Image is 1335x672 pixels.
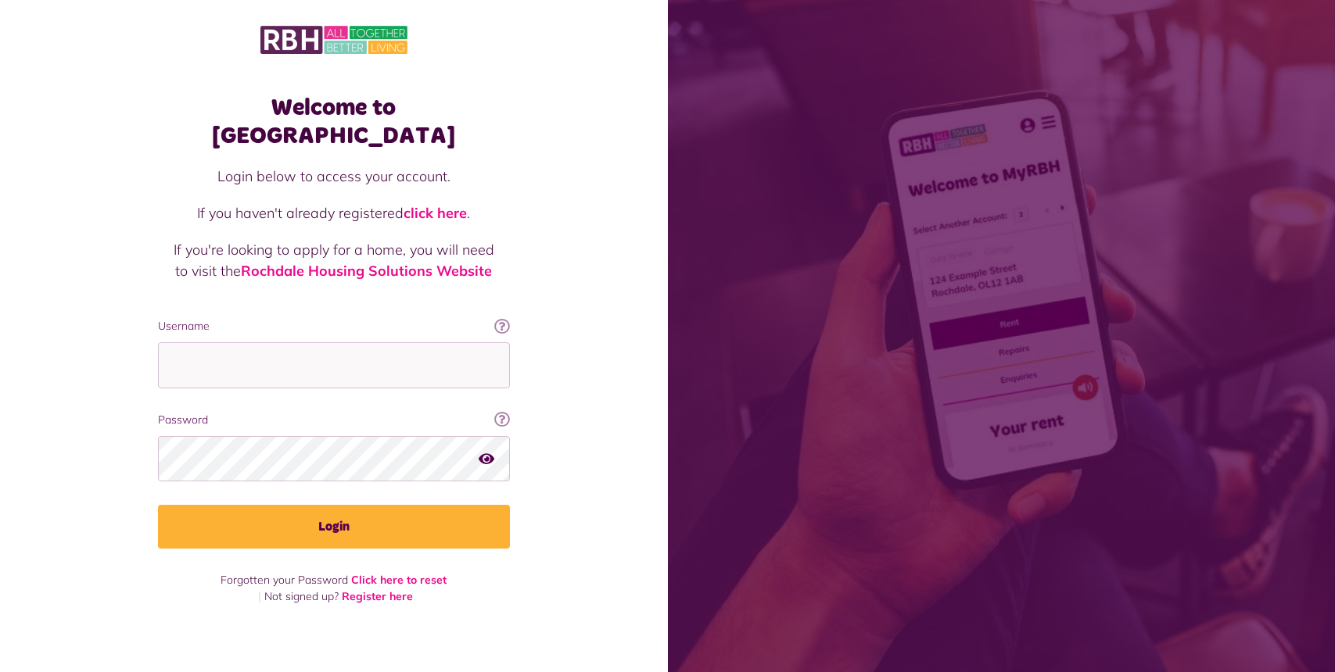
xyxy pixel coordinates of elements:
a: Register here [342,589,413,603]
span: Not signed up? [264,589,339,603]
label: Password [158,412,510,428]
button: Login [158,505,510,549]
label: Username [158,318,510,334]
a: Click here to reset [351,573,447,587]
img: MyRBH [260,23,407,56]
p: If you haven't already registered . [174,202,494,223]
p: Login below to access your account. [174,166,494,187]
a: Rochdale Housing Solutions Website [241,262,492,280]
p: If you're looking to apply for a home, you will need to visit the [174,239,494,281]
h1: Welcome to [GEOGRAPHIC_DATA] [158,94,510,150]
a: click here [404,204,467,222]
span: Forgotten your Password [221,573,348,587]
